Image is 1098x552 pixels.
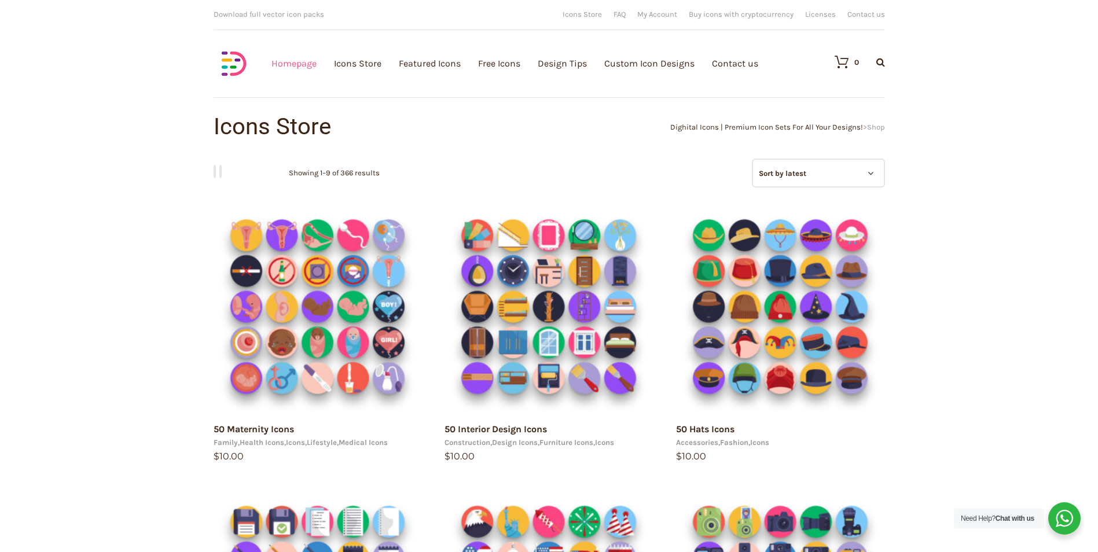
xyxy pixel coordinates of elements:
a: Icons [286,438,305,447]
bdi: 10.00 [445,451,475,462]
a: 50 Maternity Icons [214,424,294,435]
p: Showing 1–9 of 366 results [289,159,380,187]
div: , , [676,439,884,446]
a: Design Icons [492,438,538,447]
a: 50 Interior Design Icons [445,424,547,435]
a: Buy icons with cryptocurrency [689,10,794,18]
span: Shop [867,123,885,131]
a: FAQ [614,10,626,18]
span: $ [214,451,219,462]
a: 0 [823,55,859,69]
a: Lifestyle [307,438,337,447]
div: 0 [854,58,859,66]
div: , , , , [214,439,422,446]
a: Icons [595,438,614,447]
span: $ [676,451,682,462]
strong: Chat with us [996,514,1034,522]
span: Need Help? [961,514,1034,522]
a: Fashion [720,438,748,447]
a: Licenses [805,10,836,18]
h1: Icons Store [214,115,549,138]
span: Download full vector icon packs [214,10,324,19]
a: Accessories [676,438,718,447]
bdi: 10.00 [214,451,244,462]
a: Family [214,438,238,447]
span: $ [445,451,450,462]
a: Medical Icons [339,438,388,447]
a: Contact us [847,10,885,18]
a: Construction [445,438,490,447]
div: > [549,123,885,131]
a: Furniture Icons [539,438,593,447]
div: , , , [445,439,653,446]
bdi: 10.00 [676,451,706,462]
a: 50 Hats Icons [676,424,735,435]
a: Dighital Icons | Premium Icon Sets For All Your Designs! [670,123,863,131]
a: Icons [750,438,769,447]
a: Health Icons [240,438,284,447]
a: My Account [637,10,677,18]
a: Icons Store [563,10,602,18]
